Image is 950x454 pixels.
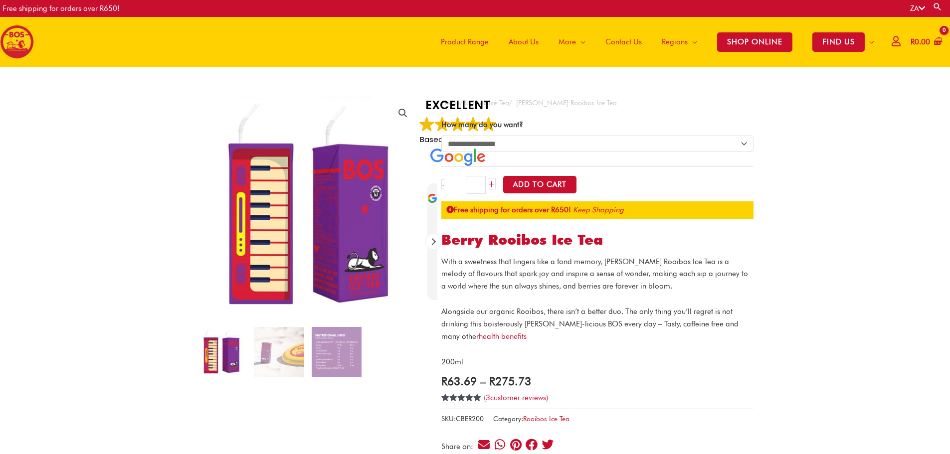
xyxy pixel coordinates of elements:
img: Google [481,117,496,132]
div: Share on twitter [541,438,555,452]
h1: Berry Rooibos Ice Tea [441,232,754,249]
span: FIND US [812,32,865,52]
div: Next review [426,234,441,249]
strong: EXCELLENT [419,97,497,114]
a: Search button [933,2,943,11]
img: berry rooibos ice tea [196,327,246,377]
img: berry rooibos ice tea [196,97,419,319]
div: Share on: [441,443,477,451]
a: (3customer reviews) [484,393,548,402]
a: About Us [499,17,549,67]
a: + [488,178,496,189]
bdi: 63.69 [441,374,477,388]
nav: Breadcrumb [441,97,754,109]
span: – [480,374,486,388]
label: How many do you want? [441,120,523,129]
input: Product quantity [466,176,485,194]
span: SKU: [441,413,484,425]
span: 3 [441,394,445,413]
a: Product Range [431,17,499,67]
div: Share on facebook [525,438,539,452]
span: R [441,374,447,388]
bdi: 275.73 [489,374,531,388]
a: health benefits [479,332,527,341]
button: Add to Cart [503,176,576,193]
div: Share on pinterest [509,438,523,452]
span: Based on [420,134,496,145]
span: Regions [662,27,688,57]
img: Berry Rooibos Ice Tea - Image 3 [312,327,362,377]
span: 3 [486,393,490,402]
img: Google [466,117,481,132]
nav: Site Navigation [423,17,884,67]
a: SHOP ONLINE [707,17,802,67]
a: Rooibos Ice Tea [523,415,570,423]
span: R [911,37,915,46]
img: Google [430,149,485,166]
p: 200ml [441,356,754,368]
div: Share on whatsapp [493,438,507,452]
div: Share on email [477,438,491,452]
img: Google [419,117,434,132]
a: View Shopping Cart, empty [909,31,943,53]
img: Berry-2 [254,327,304,377]
span: R [489,374,495,388]
a: View full-screen image gallery [394,104,412,122]
span: CBER200 [456,415,484,423]
span: About Us [509,27,539,57]
strong: Free shipping for orders over R650! [446,205,571,214]
img: Google [435,117,450,132]
span: More [559,27,576,57]
span: Contact Us [605,27,642,57]
a: ZA [910,4,925,13]
a: Keep Shopping [573,205,624,214]
span: SHOP ONLINE [717,32,792,52]
a: More [549,17,595,67]
a: - [441,179,445,189]
a: Regions [652,17,707,67]
p: Alongside our organic Rooibos, there isn’t a better duo. The only thing you’ll regret is not drin... [441,305,754,342]
span: Rated out of 5 based on customer ratings [441,394,482,435]
a: Contact Us [595,17,652,67]
p: With a sweetness that lingers like a fond memory, [PERSON_NAME] Rooibos Ice Tea is a melody of fl... [441,256,754,293]
img: Google [450,117,465,132]
span: Category: [493,413,570,425]
span: Product Range [441,27,489,57]
bdi: 0.00 [911,37,930,46]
